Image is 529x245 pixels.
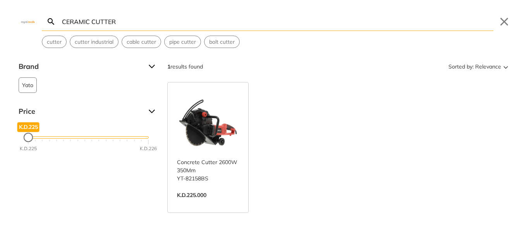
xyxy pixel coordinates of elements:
[19,20,37,23] img: Close
[19,77,37,93] button: Yato
[127,38,156,46] span: cable cutter
[75,38,113,46] span: cutter industrial
[167,60,203,73] div: results found
[167,63,170,70] strong: 1
[19,105,143,118] span: Price
[122,36,161,48] button: Select suggestion: cable cutter
[20,145,37,152] div: K.D.225
[70,36,119,48] div: Suggestion: cutter industrial
[122,36,161,48] div: Suggestion: cable cutter
[204,36,239,48] button: Select suggestion: bolt cutter
[19,60,143,73] span: Brand
[204,36,240,48] div: Suggestion: bolt cutter
[46,17,56,26] svg: Search
[42,36,66,48] button: Select suggestion: cutter
[209,38,235,46] span: bolt cutter
[169,38,196,46] span: pipe cutter
[60,12,493,31] input: Search…
[47,38,62,46] span: cutter
[498,15,510,28] button: Close
[42,36,67,48] div: Suggestion: cutter
[140,145,157,152] div: K.D.226
[475,60,501,73] span: Relevance
[164,36,201,48] div: Suggestion: pipe cutter
[24,133,33,142] div: Maximum Price
[447,60,510,73] button: Sorted by:Relevance Sort
[70,36,118,48] button: Select suggestion: cutter industrial
[165,36,201,48] button: Select suggestion: pipe cutter
[22,78,33,93] span: Yato
[501,62,510,71] svg: Sort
